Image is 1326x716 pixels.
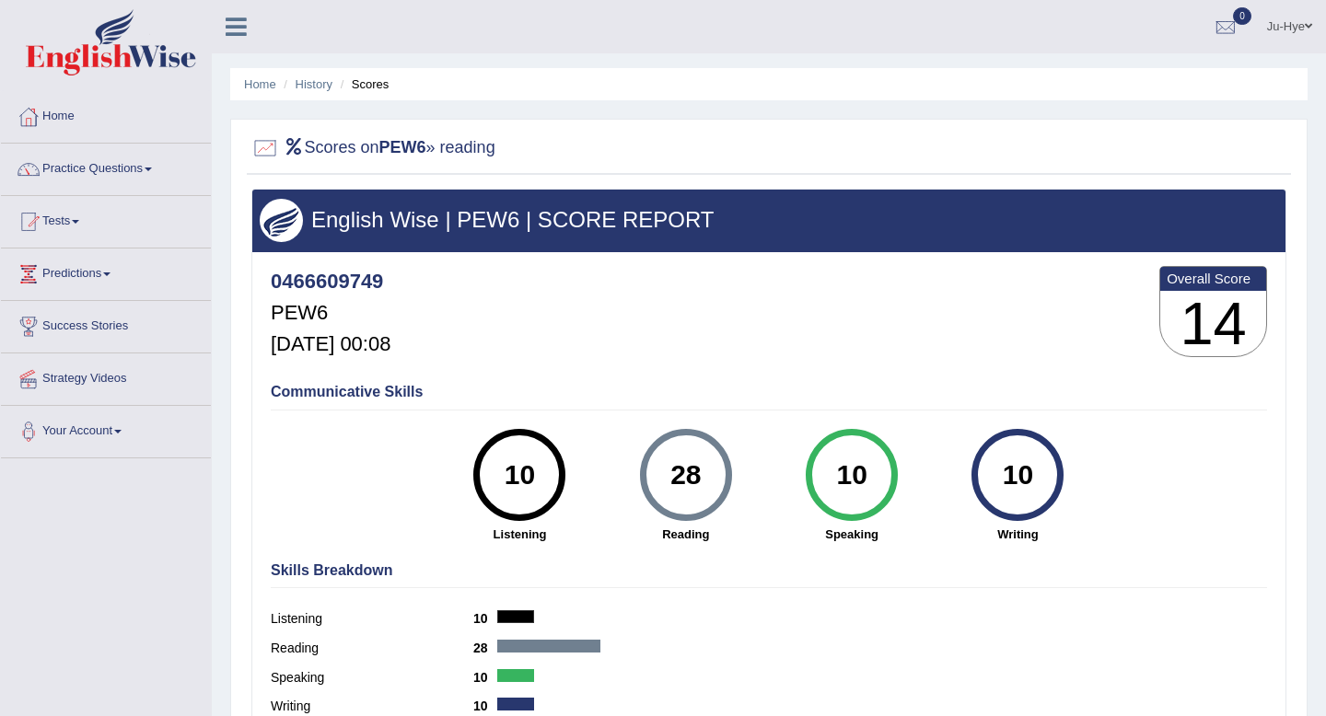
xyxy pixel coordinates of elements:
a: Practice Questions [1,144,211,190]
div: 28 [652,436,719,514]
b: 10 [473,699,497,713]
a: Home [1,91,211,137]
h5: [DATE] 00:08 [271,333,390,355]
strong: Reading [612,525,760,543]
h2: Scores on » reading [251,134,495,162]
b: Overall Score [1167,271,1260,286]
b: 10 [473,670,497,685]
label: Reading [271,639,473,658]
a: History [296,77,332,91]
a: Success Stories [1,301,211,347]
li: Scores [336,75,390,93]
h3: English Wise | PEW6 | SCORE REPORT [260,208,1278,232]
div: 10 [984,436,1052,514]
h5: PEW6 [271,302,390,324]
h4: Skills Breakdown [271,562,1267,579]
strong: Speaking [778,525,925,543]
b: PEW6 [379,138,426,156]
span: 0 [1233,7,1251,25]
b: 28 [473,641,497,655]
a: Home [244,77,276,91]
h4: 0466609749 [271,271,390,293]
label: Speaking [271,668,473,687]
label: Writing [271,697,473,716]
div: 10 [486,436,553,514]
h3: 14 [1160,291,1266,357]
label: Listening [271,609,473,629]
strong: Listening [446,525,593,543]
img: wings.png [260,199,303,242]
h4: Communicative Skills [271,384,1267,400]
strong: Writing [944,525,1091,543]
div: 10 [818,436,885,514]
a: Strategy Videos [1,353,211,399]
a: Predictions [1,248,211,294]
b: 10 [473,611,497,626]
a: Tests [1,196,211,242]
a: Your Account [1,406,211,452]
